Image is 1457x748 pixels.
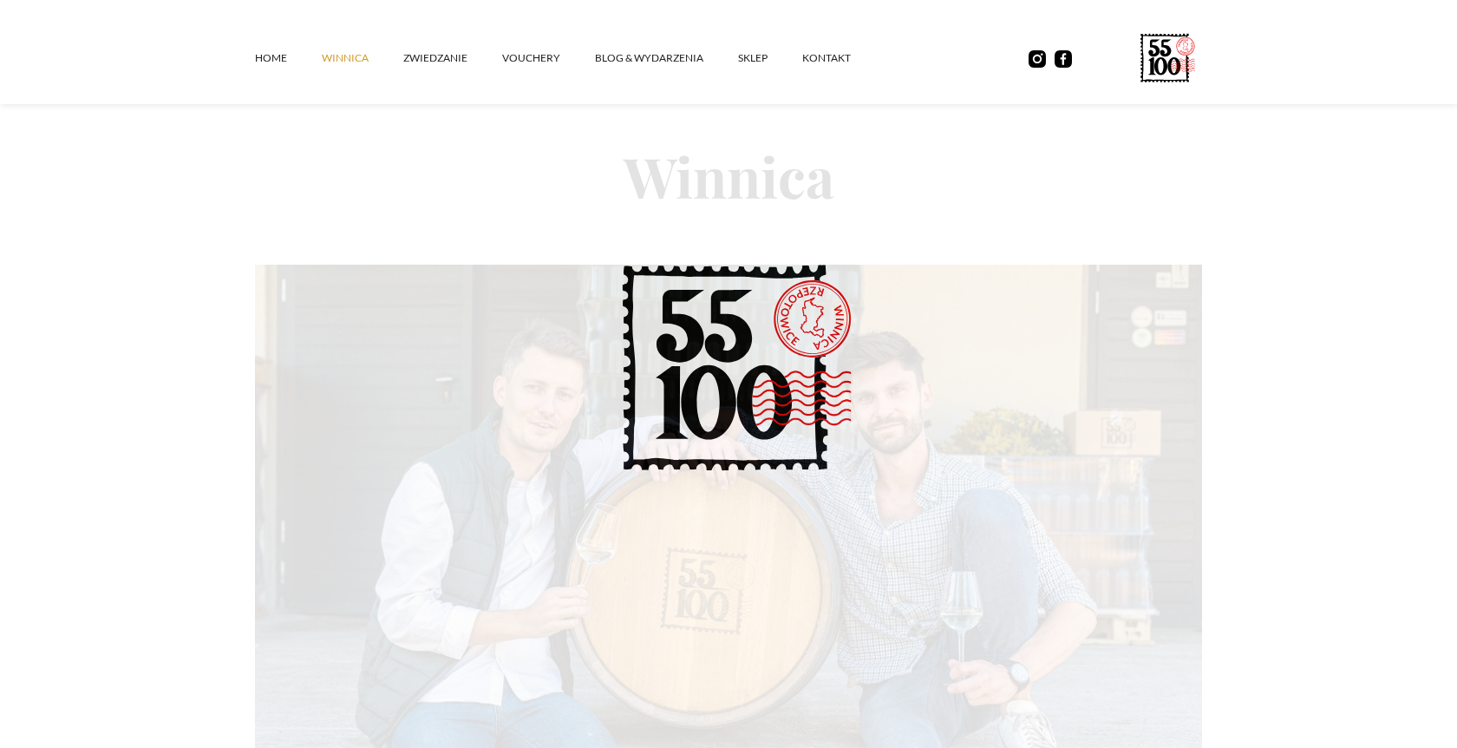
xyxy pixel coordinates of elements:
[595,32,738,84] a: Blog & Wydarzenia
[738,32,802,84] a: SKLEP
[322,32,403,84] a: winnica
[502,32,595,84] a: vouchery
[403,32,502,84] a: ZWIEDZANIE
[802,32,885,84] a: kontakt
[255,32,322,84] a: Home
